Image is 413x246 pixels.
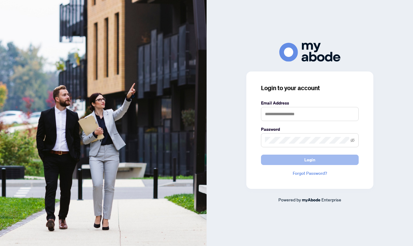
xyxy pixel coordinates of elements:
[279,43,340,61] img: ma-logo
[350,138,355,142] span: eye-invisible
[278,197,301,202] span: Powered by
[261,84,359,92] h3: Login to your account
[302,196,321,203] a: myAbode
[261,100,359,106] label: Email Address
[261,170,359,177] a: Forgot Password?
[261,126,359,133] label: Password
[261,155,359,165] button: Login
[321,197,341,202] span: Enterprise
[304,155,315,165] span: Login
